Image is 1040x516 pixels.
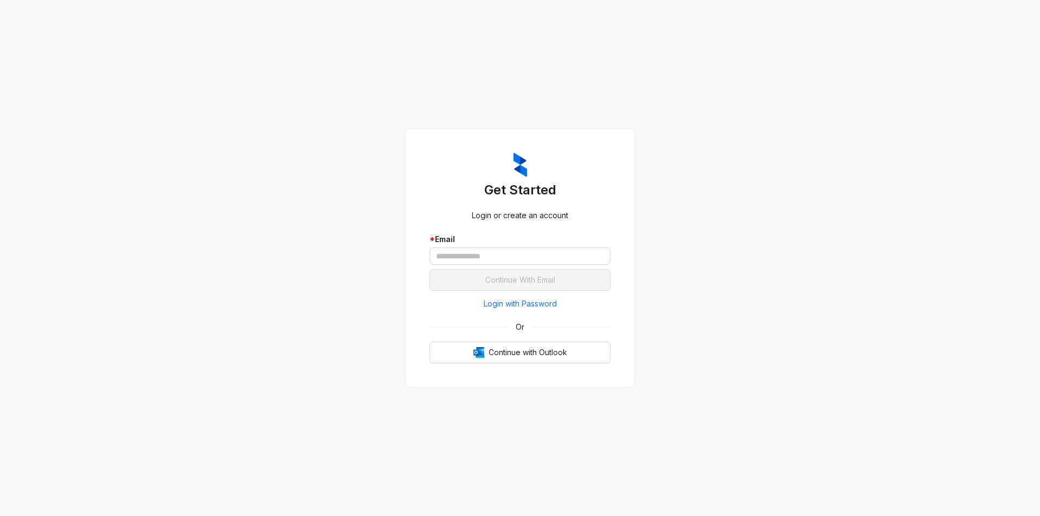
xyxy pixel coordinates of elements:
[430,210,610,221] div: Login or create an account
[508,321,532,333] span: Or
[513,153,527,178] img: ZumaIcon
[430,233,610,245] div: Email
[484,298,557,310] span: Login with Password
[430,295,610,312] button: Login with Password
[473,347,484,358] img: Outlook
[430,181,610,199] h3: Get Started
[430,269,610,291] button: Continue With Email
[430,342,610,363] button: OutlookContinue with Outlook
[489,347,567,358] span: Continue with Outlook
